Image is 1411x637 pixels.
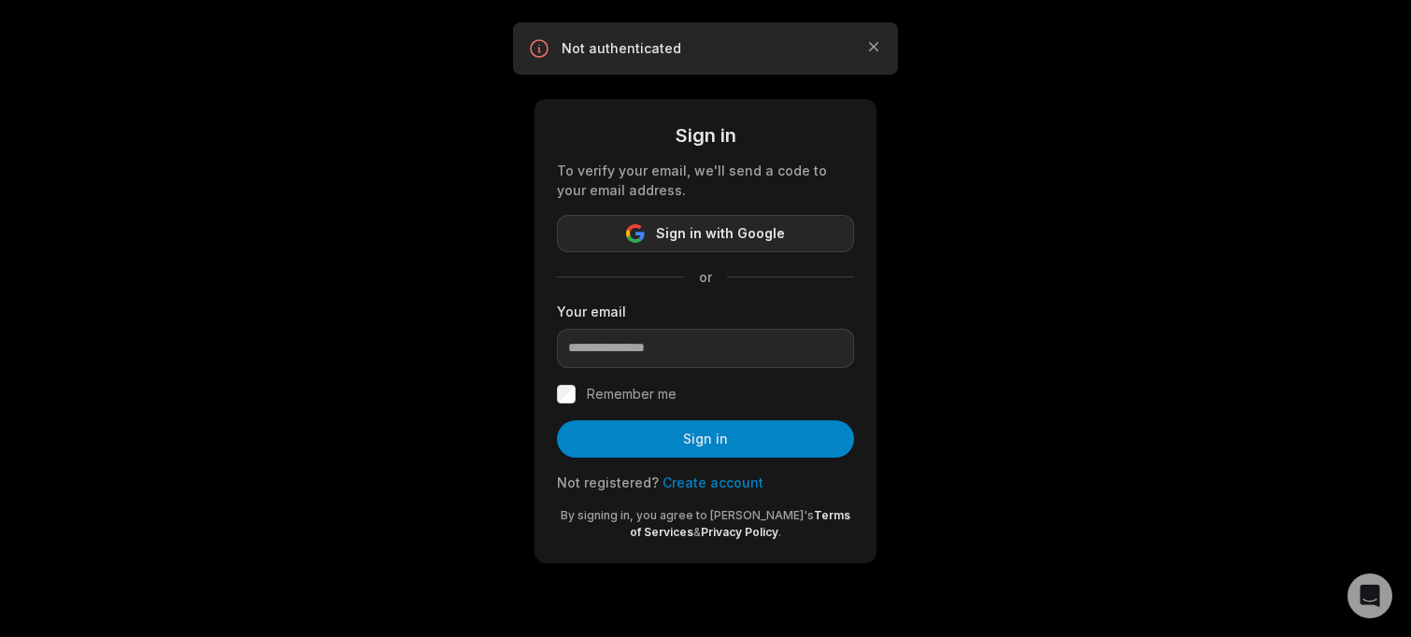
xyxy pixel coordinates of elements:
div: Sign in [557,121,854,149]
span: Not registered? [557,474,659,490]
span: or [684,267,727,287]
label: Your email [557,302,854,321]
p: Not authenticated [562,39,849,58]
div: Open Intercom Messenger [1347,573,1392,618]
button: Sign in with Google [557,215,854,252]
span: & [693,525,701,539]
a: Create account [663,474,763,490]
span: By signing in, you agree to [PERSON_NAME]'s [561,508,814,522]
span: Sign in with Google [656,222,785,245]
span: . [778,525,781,539]
div: To verify your email, we'll send a code to your email address. [557,161,854,200]
a: Privacy Policy [701,525,778,539]
button: Sign in [557,420,854,458]
label: Remember me [587,383,677,405]
a: Terms of Services [630,508,850,539]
